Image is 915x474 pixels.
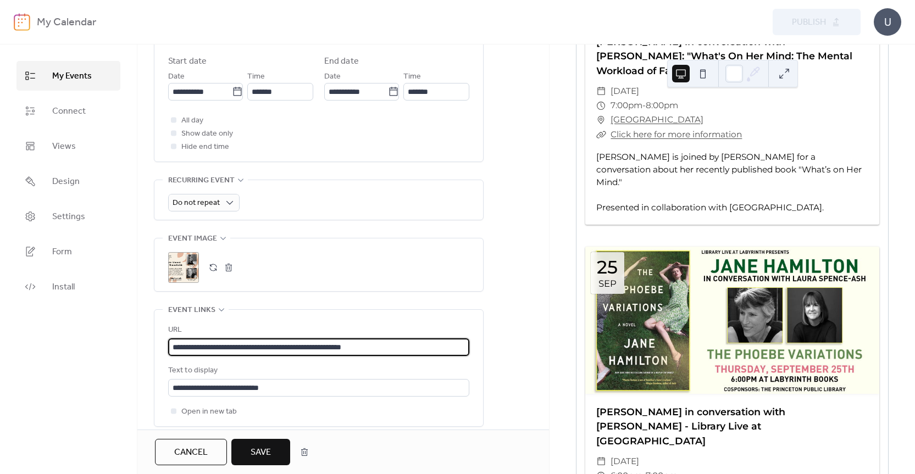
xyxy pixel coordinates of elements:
[168,252,199,283] div: ;
[168,174,235,187] span: Recurring event
[52,105,86,118] span: Connect
[52,175,80,188] span: Design
[231,439,290,465] button: Save
[52,246,72,259] span: Form
[597,258,618,276] div: 25
[247,70,265,83] span: Time
[585,150,879,214] div: [PERSON_NAME] is joined by [PERSON_NAME] for a conversation about her recently published book "Wh...
[168,324,467,337] div: URL
[324,70,341,83] span: Date
[52,210,85,224] span: Settings
[611,84,639,98] span: [DATE]
[174,446,208,459] span: Cancel
[646,98,678,113] span: 8:00pm
[168,70,185,83] span: Date
[16,96,120,126] a: Connect
[16,61,120,91] a: My Events
[181,127,233,141] span: Show date only
[16,131,120,161] a: Views
[168,304,215,317] span: Event links
[596,454,606,469] div: ​
[611,454,639,469] span: [DATE]
[181,114,203,127] span: All day
[611,113,703,127] a: [GEOGRAPHIC_DATA]
[16,202,120,231] a: Settings
[596,36,852,76] a: [PERSON_NAME] in conversation with [PERSON_NAME]: "What's On Her Mind: The Mental Workload of Fam...
[611,129,742,140] a: Click here for more information
[155,439,227,465] button: Cancel
[16,237,120,266] a: Form
[596,406,785,447] a: [PERSON_NAME] in conversation with [PERSON_NAME] - Library Live at [GEOGRAPHIC_DATA]
[168,232,217,246] span: Event image
[168,55,207,68] div: Start date
[596,84,606,98] div: ​
[596,98,606,113] div: ​
[168,35,224,48] span: Date and time
[16,166,120,196] a: Design
[52,281,75,294] span: Install
[16,272,120,302] a: Install
[168,364,467,377] div: Text to display
[14,13,30,31] img: logo
[874,8,901,36] div: U
[403,70,421,83] span: Time
[642,98,646,113] span: -
[324,55,359,68] div: End date
[52,70,92,83] span: My Events
[598,279,617,288] div: Sep
[596,113,606,127] div: ​
[52,140,76,153] span: Views
[181,405,237,419] span: Open in new tab
[596,127,606,142] div: ​
[181,141,229,154] span: Hide end time
[251,446,271,459] span: Save
[611,98,642,113] span: 7:00pm
[37,12,96,33] b: My Calendar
